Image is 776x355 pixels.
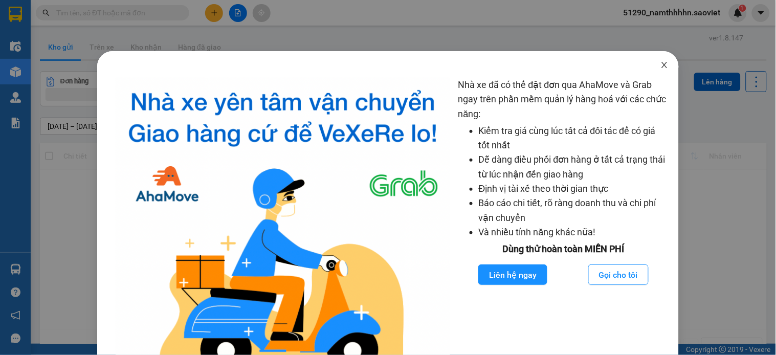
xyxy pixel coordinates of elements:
span: close [660,61,669,69]
li: Và nhiều tính năng khác nữa! [479,225,669,239]
button: Gọi cho tôi [588,264,649,285]
button: Liên hệ ngay [478,264,547,285]
button: Close [650,51,679,80]
li: Định vị tài xế theo thời gian thực [479,182,669,196]
li: Dễ dàng điều phối đơn hàng ở tất cả trạng thái từ lúc nhận đến giao hàng [479,152,669,182]
li: Kiểm tra giá cùng lúc tất cả đối tác để có giá tốt nhất [479,124,669,153]
li: Báo cáo chi tiết, rõ ràng doanh thu và chi phí vận chuyển [479,196,669,225]
div: Dùng thử hoàn toàn MIỄN PHÍ [458,242,669,256]
span: Gọi cho tôi [599,269,638,281]
span: Liên hệ ngay [489,269,537,281]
